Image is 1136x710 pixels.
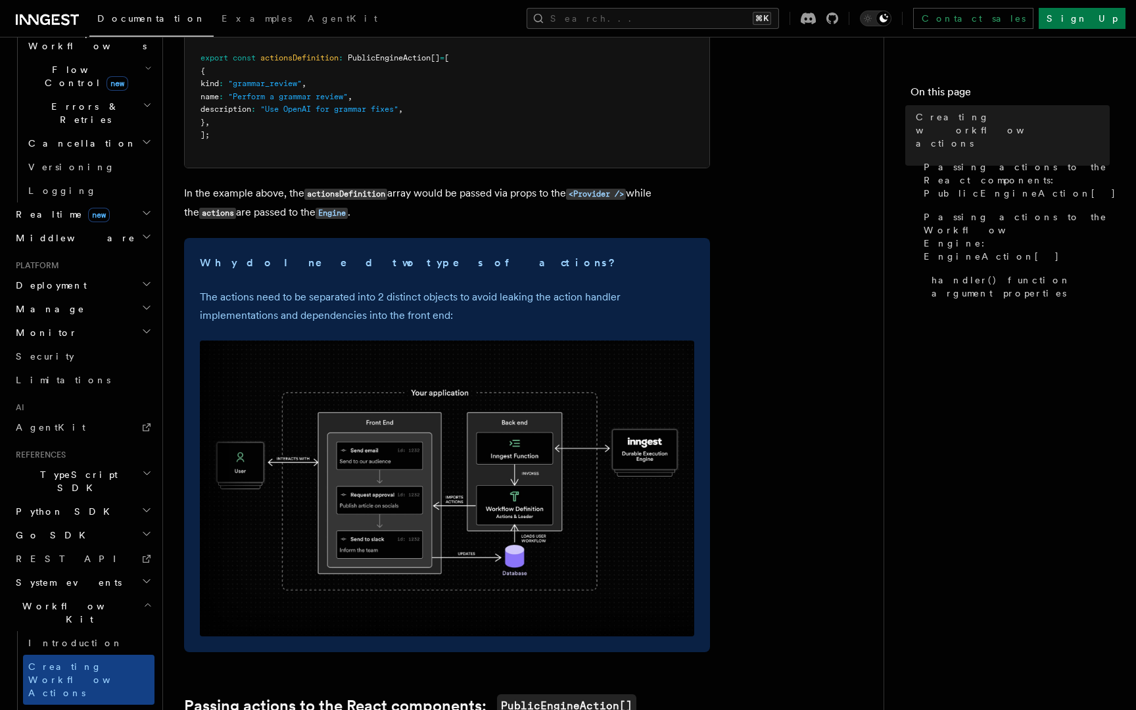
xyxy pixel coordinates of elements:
a: AgentKit [11,415,154,439]
span: name [201,92,219,101]
button: Middleware [11,226,154,250]
span: Realtime [11,208,110,221]
span: Cancellation [23,137,137,150]
button: Steps & Workflows [23,21,154,58]
code: Engine [316,208,348,219]
span: , [205,118,210,127]
span: Passing actions to the React components: PublicEngineAction[] [924,160,1116,200]
button: Manage [11,297,154,321]
span: [ [444,53,449,62]
span: , [348,92,352,101]
span: , [302,79,306,88]
span: Steps & Workflows [23,26,147,53]
span: Platform [11,260,59,271]
span: kind [201,79,219,88]
span: Errors & Retries [23,100,143,126]
a: Introduction [23,631,154,655]
span: Deployment [11,279,87,292]
span: handler() function argument properties [932,273,1110,300]
a: handler() function argument properties [926,268,1110,305]
span: References [11,450,66,460]
a: Examples [214,4,300,35]
span: new [88,208,110,222]
a: AgentKit [300,4,385,35]
a: Sign Up [1039,8,1125,29]
button: TypeScript SDK [11,463,154,500]
span: Workflow Kit [11,600,143,626]
a: Passing actions to the React components: PublicEngineAction[] [918,155,1110,205]
span: { [201,66,205,76]
span: Creating Workflow Actions [28,661,143,698]
span: PublicEngineAction [348,53,431,62]
span: Examples [222,13,292,24]
button: Errors & Retries [23,95,154,131]
span: Manage [11,302,85,316]
span: [] [431,53,440,62]
span: Flow Control [23,63,145,89]
span: Introduction [28,638,123,648]
p: The actions need to be separated into 2 distinct objects to avoid leaking the action handler impl... [200,288,694,325]
code: actions [199,208,236,219]
span: : [219,79,224,88]
span: } [201,118,205,127]
span: AgentKit [308,13,377,24]
span: : [251,105,256,114]
a: <Provider /> [566,187,626,199]
span: REST API [16,554,128,564]
a: Contact sales [913,8,1033,29]
span: "grammar_review" [228,79,302,88]
span: : [219,92,224,101]
button: Search...⌘K [527,8,779,29]
a: REST API [11,547,154,571]
h4: On this page [911,84,1110,105]
a: Logging [23,179,154,202]
button: System events [11,571,154,594]
button: Flow Controlnew [23,58,154,95]
span: : [339,53,343,62]
code: actionsDefinition [304,189,387,200]
span: const [233,53,256,62]
a: Versioning [23,155,154,179]
span: export [201,53,228,62]
strong: Why do I need two types of actions? [200,256,618,269]
p: In the example above, the array would be passed via props to the while the are passed to the . [184,184,710,222]
span: TypeScript SDK [11,468,142,494]
span: ]; [201,130,210,139]
span: Logging [28,185,97,196]
button: Workflow Kit [11,594,154,631]
span: actionsDefinition [260,53,339,62]
code: <Provider /> [566,189,626,200]
span: "Perform a grammar review" [228,92,348,101]
span: new [106,76,128,91]
span: "Use OpenAI for grammar fixes" [260,105,398,114]
span: Middleware [11,231,135,245]
button: Toggle dark mode [860,11,891,26]
span: System events [11,576,122,589]
button: Deployment [11,273,154,297]
a: Engine [316,206,348,218]
button: Go SDK [11,523,154,547]
span: AgentKit [16,422,85,433]
a: Passing actions to the Workflow Engine: EngineAction[] [918,205,1110,268]
a: Documentation [89,4,214,37]
img: The Workflow Kit provides a Workflow Engine to compose workflow actions on the back end and a set... [200,341,694,636]
span: Documentation [97,13,206,24]
span: Security [16,351,74,362]
span: AI [11,402,24,413]
span: , [398,105,403,114]
a: Limitations [11,368,154,392]
a: Creating workflow actions [911,105,1110,155]
a: Security [11,344,154,368]
span: Versioning [28,162,115,172]
button: Cancellation [23,131,154,155]
button: Realtimenew [11,202,154,226]
span: description [201,105,251,114]
button: Monitor [11,321,154,344]
span: Passing actions to the Workflow Engine: EngineAction[] [924,210,1110,263]
a: Creating Workflow Actions [23,655,154,705]
span: Monitor [11,326,78,339]
span: Limitations [16,375,110,385]
span: Creating workflow actions [916,110,1110,150]
button: Python SDK [11,500,154,523]
span: Python SDK [11,505,118,518]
